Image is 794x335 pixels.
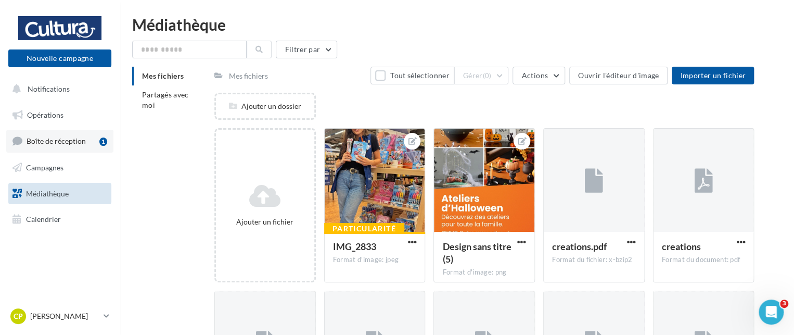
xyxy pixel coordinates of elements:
span: Mes fichiers [142,71,184,80]
button: Gérer(0) [454,67,509,84]
div: Format d'image: png [442,268,526,277]
button: Actions [513,67,565,84]
a: Campagnes [6,157,113,179]
button: Importer un fichier [672,67,754,84]
div: Particularité [324,223,404,234]
span: Boîte de réception [27,137,86,145]
a: Opérations [6,104,113,126]
span: Notifications [28,84,70,93]
div: Format d'image: jpeg [333,255,417,265]
button: Ouvrir l'éditeur d'image [569,67,668,84]
span: CP [14,311,23,321]
a: Boîte de réception1 [6,130,113,152]
span: 3 [780,300,788,308]
span: creations.pdf [552,241,607,252]
span: Campagnes [26,163,63,172]
span: Importer un fichier [680,71,746,80]
a: CP [PERSON_NAME] [8,306,111,326]
span: (0) [483,71,492,80]
span: Actions [521,71,547,80]
span: Partagés avec moi [142,90,189,109]
span: Design sans titre (5) [442,241,511,265]
div: Mes fichiers [229,71,268,81]
div: Ajouter un dossier [216,101,314,111]
div: 1 [99,138,107,146]
a: Calendrier [6,208,113,230]
span: Opérations [27,110,63,119]
p: [PERSON_NAME] [30,311,99,321]
div: Format du document: pdf [662,255,746,265]
div: Format du fichier: x-bzip2 [552,255,636,265]
div: Ajouter un fichier [220,217,310,227]
button: Notifications [6,78,109,100]
span: Calendrier [26,215,61,224]
button: Tout sélectionner [370,67,454,84]
div: Médiathèque [132,17,782,32]
button: Nouvelle campagne [8,49,111,67]
iframe: Intercom live chat [759,300,784,325]
button: Filtrer par [276,41,337,58]
span: creations [662,241,701,252]
span: Médiathèque [26,189,69,197]
span: IMG_2833 [333,241,376,252]
a: Médiathèque [6,183,113,205]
